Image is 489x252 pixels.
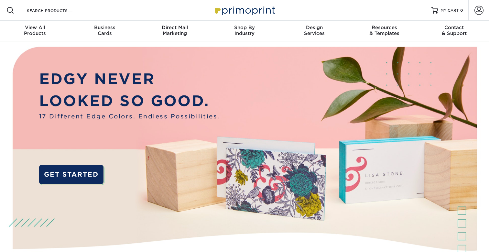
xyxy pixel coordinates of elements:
img: Primoprint [212,3,277,17]
a: Resources& Templates [349,21,419,41]
span: Design [279,25,349,30]
a: Contact& Support [419,21,489,41]
span: MY CART [440,8,459,13]
span: Shop By [210,25,279,30]
span: 0 [460,8,463,13]
a: BusinessCards [70,21,140,41]
p: EDGY NEVER [39,68,220,90]
span: Direct Mail [140,25,210,30]
div: Marketing [140,25,210,36]
a: Shop ByIndustry [210,21,279,41]
div: & Templates [349,25,419,36]
span: Resources [349,25,419,30]
div: & Support [419,25,489,36]
a: GET STARTED [39,165,103,184]
a: DesignServices [279,21,349,41]
p: LOOKED SO GOOD. [39,90,220,112]
input: SEARCH PRODUCTS..... [26,6,89,14]
div: Industry [210,25,279,36]
span: Business [70,25,140,30]
a: Direct MailMarketing [140,21,210,41]
div: Cards [70,25,140,36]
span: Contact [419,25,489,30]
span: 17 Different Edge Colors. Endless Possibilities. [39,112,220,121]
div: Services [279,25,349,36]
